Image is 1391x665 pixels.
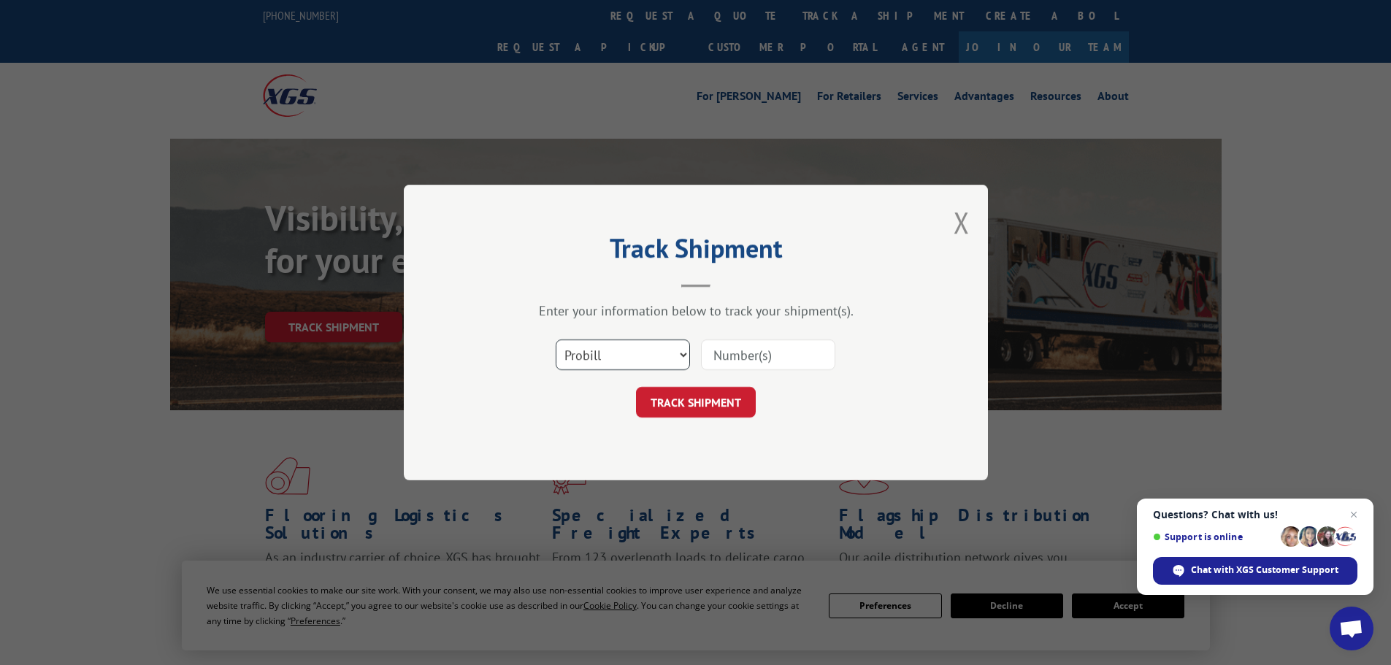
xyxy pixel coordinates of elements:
[954,203,970,242] button: Close modal
[701,339,835,370] input: Number(s)
[636,387,756,418] button: TRACK SHIPMENT
[1191,564,1338,577] span: Chat with XGS Customer Support
[1153,509,1357,520] span: Questions? Chat with us!
[1153,557,1357,585] span: Chat with XGS Customer Support
[1330,607,1373,650] a: Open chat
[477,302,915,319] div: Enter your information below to track your shipment(s).
[1153,531,1276,542] span: Support is online
[477,238,915,266] h2: Track Shipment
